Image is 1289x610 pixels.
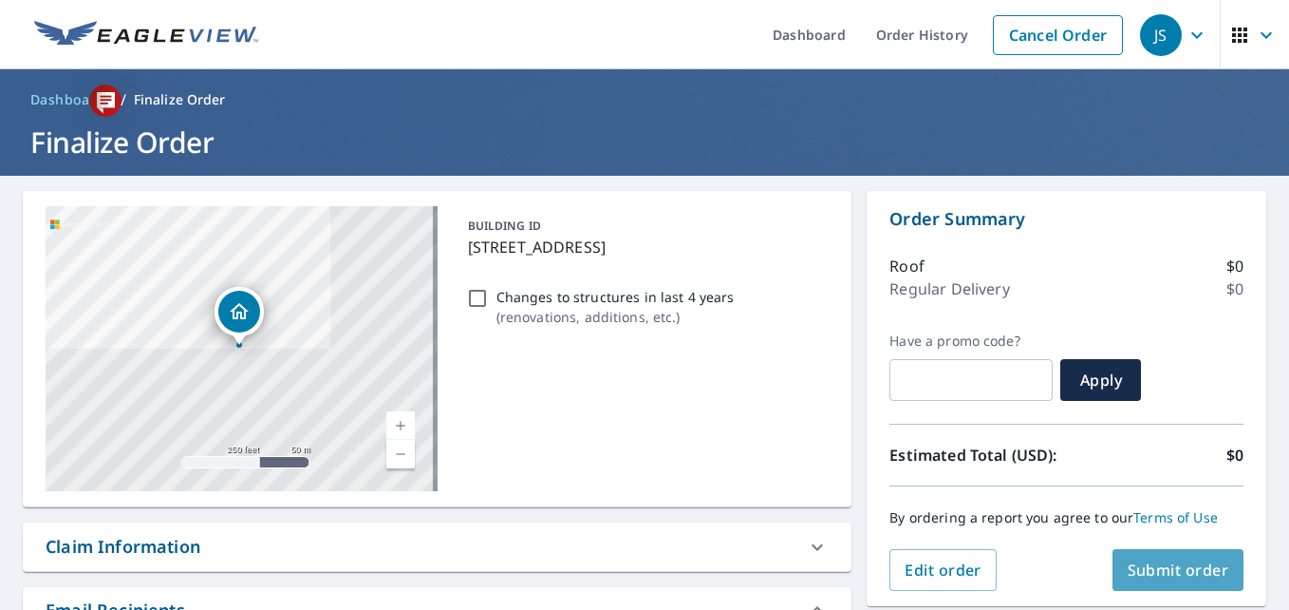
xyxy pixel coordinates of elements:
[889,549,997,591] button: Edit order
[1140,14,1182,56] div: JS
[134,90,226,109] p: Finalize Order
[23,85,1266,115] nav: breadcrumb
[1226,277,1243,300] p: $0
[46,534,200,560] div: Claim Information
[993,15,1123,55] a: Cancel Order
[889,255,925,277] p: Roof
[889,333,1053,350] label: Have a promo code?
[1112,549,1244,591] button: Submit order
[889,206,1243,232] p: Order Summary
[1133,508,1218,526] a: Terms of Use
[889,509,1243,526] p: By ordering a report you agree to our
[468,236,822,258] p: [STREET_ADDRESS]
[215,287,264,346] div: Dropped pin, building 1, Residential property, 1941 N Mount Carmel Ave Wichita, KS 67203
[23,123,1266,162] h1: Finalize Order
[23,85,113,115] a: Dashboard
[889,277,1009,300] p: Regular Delivery
[496,287,735,307] p: Changes to structures in last 4 years
[30,90,105,109] span: Dashboard
[121,88,126,111] li: /
[468,218,541,234] p: BUILDING ID
[386,411,415,440] a: Current Level 17, Zoom In
[1226,255,1243,277] p: $0
[1060,359,1141,401] button: Apply
[23,523,851,571] div: Claim Information
[386,440,415,468] a: Current Level 17, Zoom Out
[1128,560,1229,581] span: Submit order
[889,444,1066,467] p: Estimated Total (USD):
[1226,444,1243,467] p: $0
[496,307,735,327] p: ( renovations, additions, etc. )
[1075,370,1126,391] span: Apply
[905,560,981,581] span: Edit order
[34,21,258,49] img: EV Logo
